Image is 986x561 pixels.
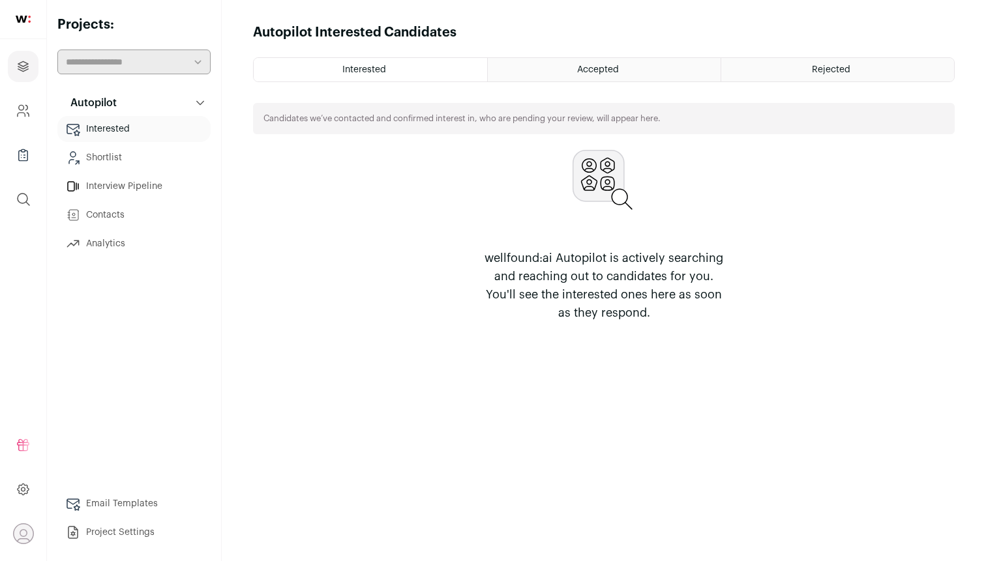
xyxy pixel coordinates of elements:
[57,173,211,199] a: Interview Pipeline
[57,202,211,228] a: Contacts
[57,519,211,545] a: Project Settings
[479,249,729,322] p: wellfound:ai Autopilot is actively searching and reaching out to candidates for you. You'll see t...
[8,139,38,171] a: Company Lists
[63,95,117,111] p: Autopilot
[13,523,34,544] button: Open dropdown
[812,65,850,74] span: Rejected
[263,113,661,124] p: Candidates we’ve contacted and confirmed interest in, who are pending your review, will appear here.
[488,58,721,81] a: Accepted
[57,90,211,116] button: Autopilot
[57,491,211,517] a: Email Templates
[342,65,386,74] span: Interested
[16,16,31,23] img: wellfound-shorthand-0d5821cbd27db2630d0214b213865d53afaa358527fdda9d0ea32b1df1b89c2c.svg
[8,51,38,82] a: Projects
[57,116,211,142] a: Interested
[253,23,456,42] h1: Autopilot Interested Candidates
[577,65,619,74] span: Accepted
[57,16,211,34] h2: Projects:
[8,95,38,126] a: Company and ATS Settings
[721,58,954,81] a: Rejected
[57,145,211,171] a: Shortlist
[57,231,211,257] a: Analytics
